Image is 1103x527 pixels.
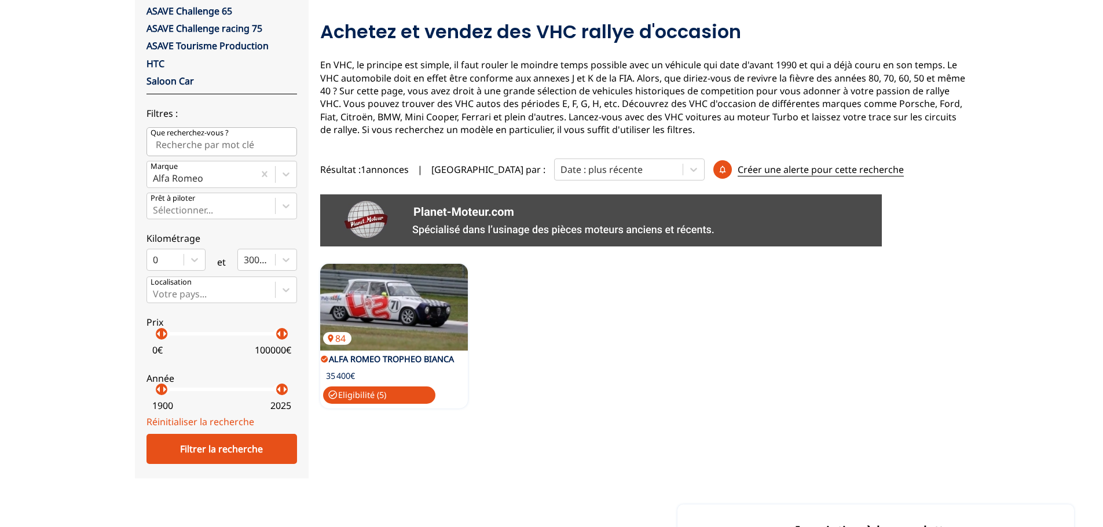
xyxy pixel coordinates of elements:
[146,107,297,120] p: Filtres :
[320,264,468,351] img: ALFA ROMEO TROPHEO BIANCA
[151,161,178,172] p: Marque
[320,20,969,43] h2: Achetez et vendez des VHC rallye d'occasion
[146,316,297,329] p: Prix
[146,372,297,385] p: Année
[151,128,229,138] p: Que recherchez-vous ?
[320,163,409,176] span: Résultat : 1 annonces
[146,5,232,17] a: ASAVE Challenge 65
[153,205,155,215] input: Prêt à piloterSélectionner...
[244,255,246,265] input: 300000
[146,22,262,35] a: ASAVE Challenge racing 75
[417,163,423,176] span: |
[326,370,355,382] p: 35 400€
[146,232,297,245] p: Kilométrage
[146,57,164,70] a: HTC
[272,327,286,341] p: arrow_left
[431,163,545,176] p: [GEOGRAPHIC_DATA] par :
[146,127,297,156] input: Que recherchez-vous ?
[152,382,166,396] p: arrow_left
[323,332,351,345] p: 84
[738,163,904,176] p: Créer une alerte pour cette recherche
[157,327,171,341] p: arrow_right
[151,277,192,288] p: Localisation
[146,39,269,52] a: ASAVE Tourisme Production
[278,327,292,341] p: arrow_right
[157,382,171,396] p: arrow_right
[152,399,173,412] p: 1900
[320,58,969,136] p: En VHC, le principe est simple, il faut rouler le moindre temps possible avec un véhicule qui dat...
[153,255,155,265] input: 0
[329,353,454,364] a: ALFA ROMEO TROPHEO BIANCA
[152,344,163,356] p: 0 €
[270,399,291,412] p: 2025
[153,289,155,299] input: Votre pays...
[146,434,297,464] div: Filtrer la recherche
[323,386,436,404] p: Eligibilité ( 5 )
[146,75,194,87] a: Saloon Car
[272,382,286,396] p: arrow_left
[151,193,195,204] p: Prêt à piloter
[146,415,254,428] a: Réinitialiser la recherche
[255,344,291,356] p: 100000 €
[217,256,226,268] p: et
[152,327,166,341] p: arrow_left
[320,264,468,351] a: ALFA ROMEO TROPHEO BIANCA84
[328,390,338,400] span: check_circle
[278,382,292,396] p: arrow_right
